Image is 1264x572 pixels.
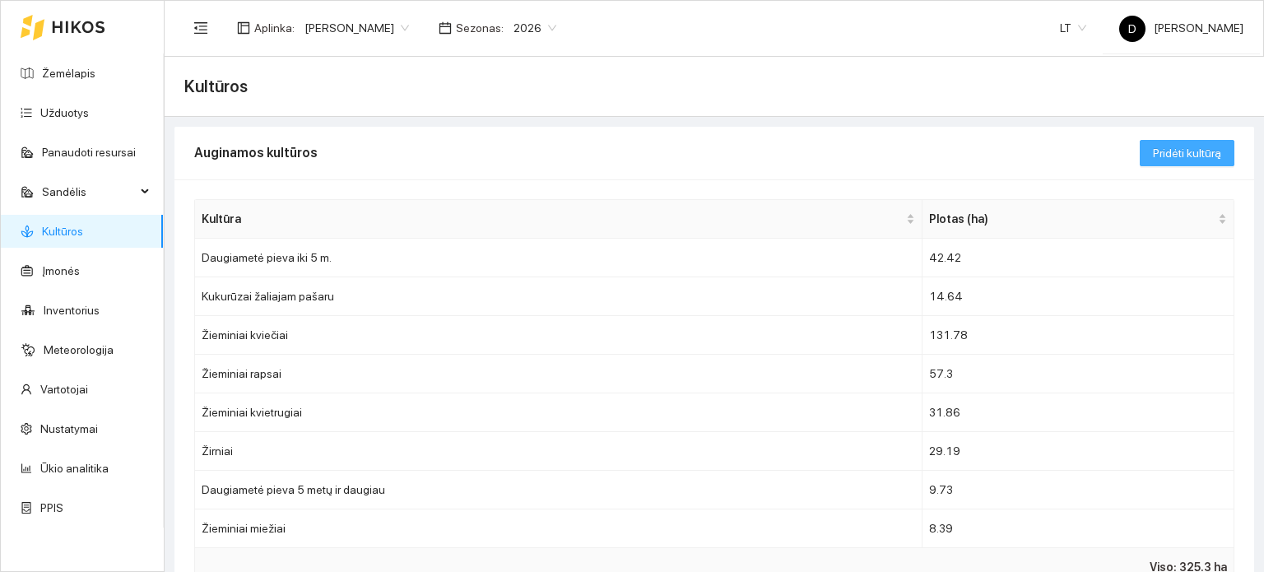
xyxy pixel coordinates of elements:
span: Dovydas Baršauskas [304,16,409,40]
div: Auginamos kultūros [194,129,1140,176]
td: 29.19 [922,432,1234,471]
a: Užduotys [40,106,89,119]
span: Kultūros [184,73,248,100]
a: PPIS [40,501,63,514]
td: Žieminiai kvietrugiai [195,393,922,432]
td: 131.78 [922,316,1234,355]
td: Žieminiai rapsai [195,355,922,393]
span: [PERSON_NAME] [1119,21,1243,35]
span: LT [1060,16,1086,40]
button: menu-fold [184,12,217,44]
a: Žemėlapis [42,67,95,80]
td: Žieminiai kviečiai [195,316,922,355]
a: Inventorius [44,304,100,317]
td: 8.39 [922,509,1234,548]
span: D [1128,16,1136,42]
a: Įmonės [42,264,80,277]
span: Sandėlis [42,175,136,208]
td: Daugiametė pieva iki 5 m. [195,239,922,277]
span: layout [237,21,250,35]
a: Ūkio analitika [40,462,109,475]
span: Pridėti kultūrą [1153,144,1221,162]
td: Kukurūzai žaliajam pašaru [195,277,922,316]
td: Daugiametė pieva 5 metų ir daugiau [195,471,922,509]
th: this column's title is Kultūra,this column is sortable [195,200,922,239]
span: Sezonas : [456,19,504,37]
a: Panaudoti resursai [42,146,136,159]
span: Kultūra [202,210,903,228]
td: 31.86 [922,393,1234,432]
td: 9.73 [922,471,1234,509]
th: this column's title is Plotas (ha),this column is sortable [922,200,1234,239]
td: 42.42 [922,239,1234,277]
a: Vartotojai [40,383,88,396]
button: Pridėti kultūrą [1140,140,1234,166]
td: Žirniai [195,432,922,471]
a: Kultūros [42,225,83,238]
a: Nustatymai [40,422,98,435]
span: menu-fold [193,21,208,35]
span: Aplinka : [254,19,295,37]
a: Meteorologija [44,343,114,356]
span: 2026 [513,16,556,40]
span: Plotas (ha) [929,210,1215,228]
td: 14.64 [922,277,1234,316]
td: Žieminiai miežiai [195,509,922,548]
span: calendar [439,21,452,35]
td: 57.3 [922,355,1234,393]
